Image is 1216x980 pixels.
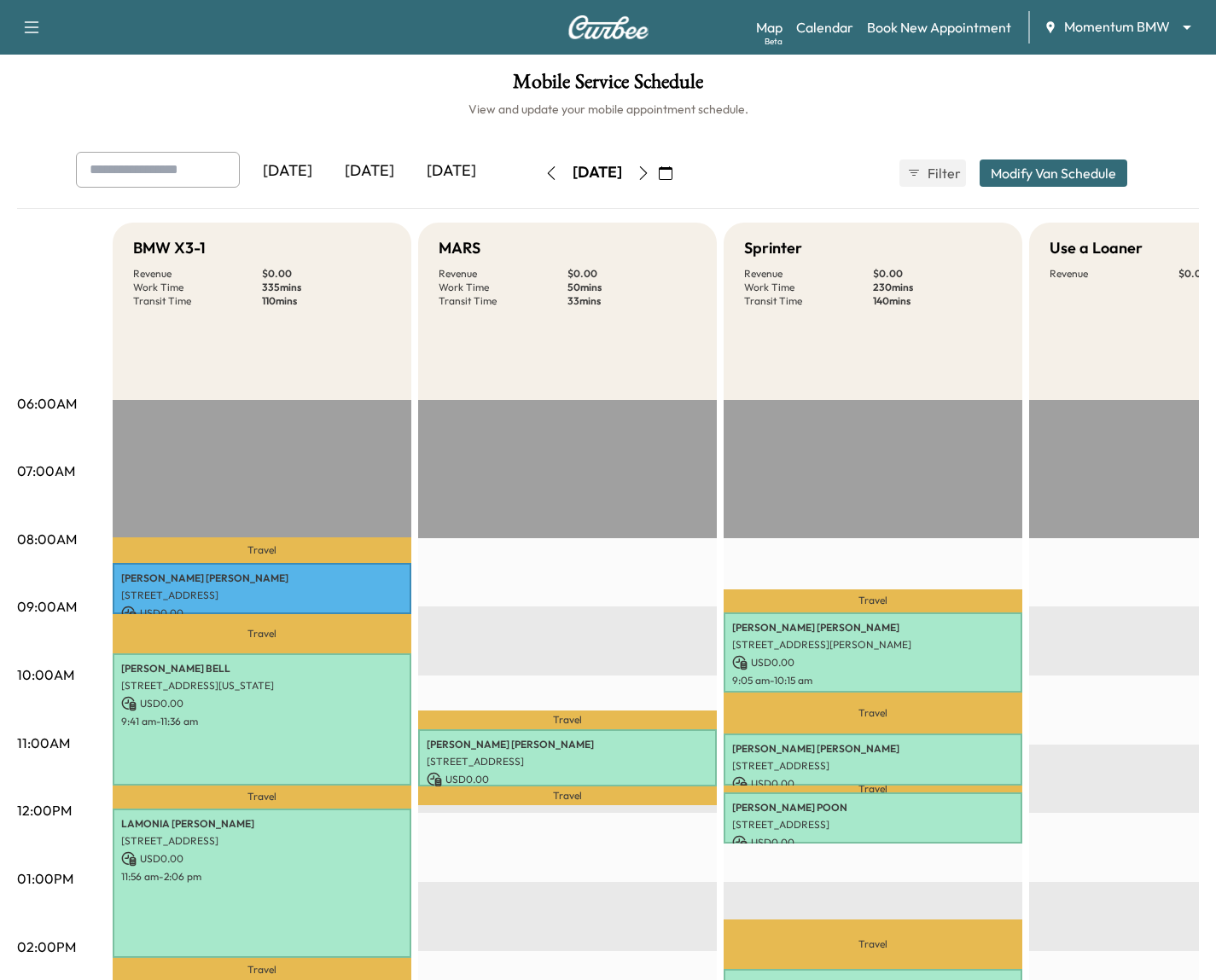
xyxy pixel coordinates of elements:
[732,655,1014,670] p: USD 0.00
[899,159,966,187] button: Filter
[17,101,1199,118] h6: View and update your mobile appointment schedule.
[439,281,567,294] p: Work Time
[732,776,1014,792] p: USD 0.00
[1050,236,1143,260] h5: Use a Loaner
[744,294,873,308] p: Transit Time
[567,267,696,281] p: $ 0.00
[121,817,403,831] p: LAMONIA [PERSON_NAME]
[121,696,403,711] p: USD 0.00
[744,236,802,260] h5: Sprinter
[732,801,1014,815] p: [PERSON_NAME] POON
[133,267,262,281] p: Revenue
[121,571,403,585] p: [PERSON_NAME] [PERSON_NAME]
[732,818,1014,832] p: [STREET_ADDRESS]
[867,17,1011,38] a: Book New Appointment
[724,693,1022,734] p: Travel
[873,281,1002,294] p: 230 mins
[17,393,77,414] p: 06:00AM
[873,267,1002,281] p: $ 0.00
[732,759,1014,773] p: [STREET_ADDRESS]
[418,786,717,805] p: Travel
[765,35,783,48] div: Beta
[744,281,873,294] p: Work Time
[732,742,1014,756] p: [PERSON_NAME] [PERSON_NAME]
[418,710,717,729] p: Travel
[262,294,391,308] p: 110 mins
[121,715,403,728] p: 9:41 am - 11:36 am
[113,614,411,653] p: Travel
[17,868,73,889] p: 01:00PM
[439,267,567,281] p: Revenue
[329,152,410,191] div: [DATE]
[744,267,873,281] p: Revenue
[732,674,1014,687] p: 9:05 am - 10:15 am
[17,733,70,753] p: 11:00AM
[1050,267,1178,281] p: Revenue
[567,15,649,39] img: Curbee Logo
[133,294,262,308] p: Transit Time
[17,529,77,549] p: 08:00AM
[567,294,696,308] p: 33 mins
[262,267,391,281] p: $ 0.00
[121,606,403,621] p: USD 0.00
[410,152,492,191] div: [DATE]
[17,800,72,821] p: 12:00PM
[873,294,1002,308] p: 140 mins
[427,772,708,787] p: USD 0.00
[724,919,1022,969] p: Travel
[427,738,708,751] p: [PERSON_NAME] [PERSON_NAME]
[17,461,75,481] p: 07:00AM
[439,294,567,308] p: Transit Time
[732,835,1014,850] p: USD 0.00
[133,281,262,294] p: Work Time
[796,17,853,38] a: Calendar
[732,621,1014,635] p: [PERSON_NAME] [PERSON_NAME]
[121,851,403,867] p: USD 0.00
[980,159,1127,187] button: Modify Van Schedule
[17,596,77,617] p: 09:00AM
[928,163,958,183] span: Filter
[17,937,76,957] p: 02:00PM
[17,664,74,685] p: 10:00AM
[724,786,1022,792] p: Travel
[17,72,1199,101] h1: Mobile Service Schedule
[732,638,1014,652] p: [STREET_ADDRESS][PERSON_NAME]
[573,162,622,183] div: [DATE]
[724,589,1022,612] p: Travel
[121,679,403,693] p: [STREET_ADDRESS][US_STATE]
[756,17,783,38] a: MapBeta
[262,281,391,294] p: 335 mins
[121,870,403,884] p: 11:56 am - 2:06 pm
[121,834,403,848] p: [STREET_ADDRESS]
[133,236,206,260] h5: BMW X3-1
[1064,17,1170,37] span: Momentum BMW
[247,152,329,191] div: [DATE]
[439,236,480,260] h5: MARS
[427,755,708,768] p: [STREET_ADDRESS]
[121,589,403,602] p: [STREET_ADDRESS]
[113,537,411,563] p: Travel
[113,786,411,809] p: Travel
[121,662,403,676] p: [PERSON_NAME] BELL
[567,281,696,294] p: 50 mins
